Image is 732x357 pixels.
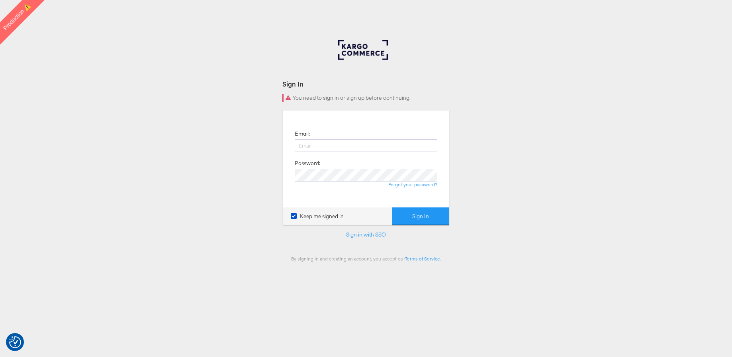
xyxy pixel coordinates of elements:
button: Consent Preferences [9,336,21,348]
label: Password: [295,160,320,167]
a: Terms of Service [405,256,440,262]
label: Keep me signed in [291,213,344,220]
a: Forgot your password? [388,181,437,187]
label: Email: [295,130,310,138]
a: Sign in with SSO [346,231,386,238]
button: Sign In [392,207,449,225]
img: Revisit consent button [9,336,21,348]
div: Sign In [282,79,450,89]
div: You need to sign in or sign up before continuing. [282,94,450,102]
div: By signing in and creating an account, you accept our . [282,256,450,262]
input: Email [295,139,437,152]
